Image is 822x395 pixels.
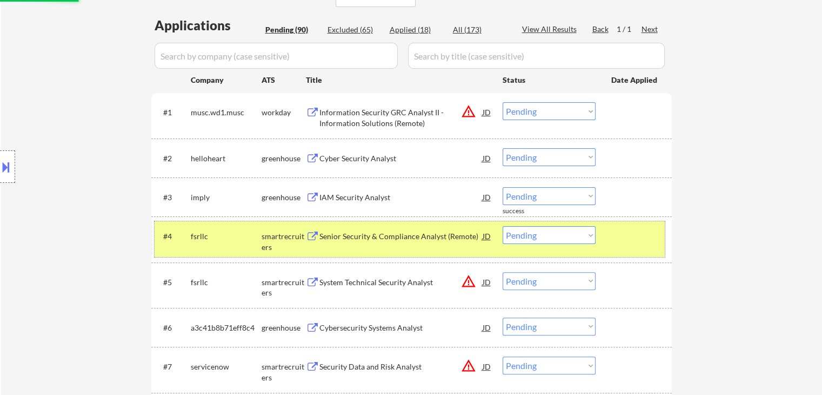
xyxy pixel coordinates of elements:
[319,153,483,164] div: Cyber Security Analyst
[461,104,476,119] button: warning_amber
[191,192,262,203] div: imply
[262,153,306,164] div: greenhouse
[641,24,659,35] div: Next
[319,277,483,288] div: System Technical Security Analyst
[191,277,262,288] div: fsrllc
[265,24,319,35] div: Pending (90)
[319,361,483,372] div: Security Data and Risk Analyst
[408,43,665,69] input: Search by title (case sensitive)
[262,75,306,85] div: ATS
[155,43,398,69] input: Search by company (case sensitive)
[262,192,306,203] div: greenhouse
[390,24,444,35] div: Applied (18)
[191,107,262,118] div: musc.wd1.musc
[482,318,492,337] div: JD
[191,231,262,242] div: fsrllc
[319,322,483,333] div: Cybersecurity Systems Analyst
[482,357,492,376] div: JD
[191,153,262,164] div: helloheart
[503,70,596,89] div: Status
[163,277,182,288] div: #5
[453,24,507,35] div: All (173)
[461,274,476,289] button: warning_amber
[163,361,182,372] div: #7
[482,187,492,207] div: JD
[191,361,262,372] div: servicenow
[319,192,483,203] div: IAM Security Analyst
[319,107,483,128] div: Information Security GRC Analyst II - Information Solutions (Remote)
[191,322,262,333] div: a3c41b8b71eff8c4
[482,272,492,292] div: JD
[482,226,492,246] div: JD
[522,24,580,35] div: View All Results
[503,207,546,216] div: success
[262,322,306,333] div: greenhouse
[482,148,492,168] div: JD
[461,358,476,373] button: warning_amber
[306,75,492,85] div: Title
[328,24,382,35] div: Excluded (65)
[482,102,492,122] div: JD
[163,322,182,333] div: #6
[617,24,641,35] div: 1 / 1
[191,75,262,85] div: Company
[262,107,306,118] div: workday
[611,75,659,85] div: Date Applied
[262,231,306,252] div: smartrecruiters
[262,361,306,383] div: smartrecruiters
[262,277,306,298] div: smartrecruiters
[155,19,262,32] div: Applications
[592,24,610,35] div: Back
[319,231,483,242] div: Senior Security & Compliance Analyst (Remote)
